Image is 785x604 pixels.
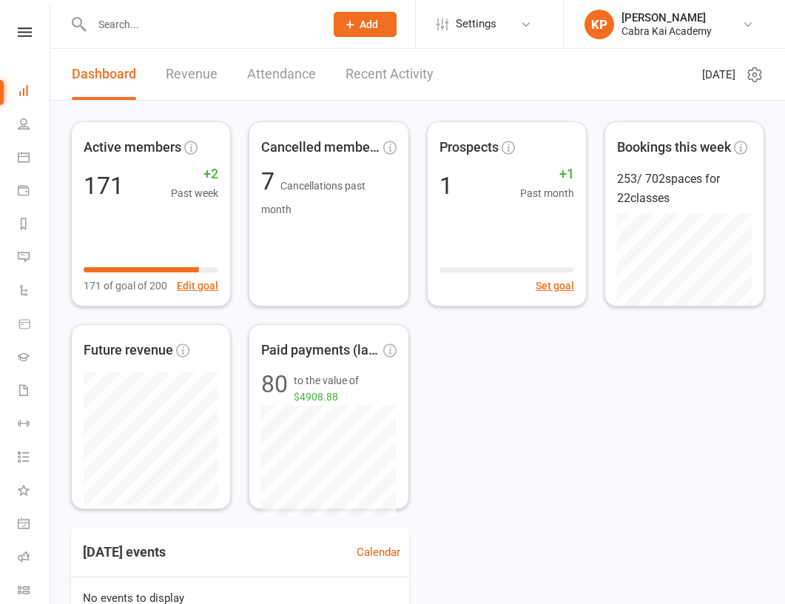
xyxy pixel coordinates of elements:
[177,278,218,294] button: Edit goal
[439,174,453,198] div: 1
[18,309,51,342] a: Product Sales
[520,185,574,201] span: Past month
[18,175,51,209] a: Payments
[261,137,380,158] span: Cancelled members
[18,475,51,509] a: What's New
[18,542,51,575] a: Roll call kiosk mode
[171,185,218,201] span: Past week
[520,164,574,185] span: +1
[261,180,365,215] span: Cancellations past month
[536,278,574,294] button: Set goal
[18,109,51,142] a: People
[621,11,712,24] div: [PERSON_NAME]
[617,170,752,207] div: 253 / 702 spaces for 22 classes
[84,340,173,361] span: Future revenue
[84,137,181,158] span: Active members
[18,509,51,542] a: General attendance kiosk mode
[702,66,735,84] span: [DATE]
[261,372,288,406] div: 80
[166,49,218,100] a: Revenue
[72,49,136,100] a: Dashboard
[334,12,397,37] button: Add
[617,137,731,158] span: Bookings this week
[247,49,316,100] a: Attendance
[84,174,124,198] div: 171
[456,7,496,41] span: Settings
[171,164,218,185] span: +2
[360,19,378,30] span: Add
[84,278,167,294] span: 171 of goal of 200
[18,75,51,109] a: Dashboard
[346,49,434,100] a: Recent Activity
[261,340,380,361] span: Paid payments (last 7d)
[87,14,314,35] input: Search...
[18,142,51,175] a: Calendar
[439,137,499,158] span: Prospects
[294,372,396,406] span: to the value of
[261,167,280,195] span: 7
[18,209,51,242] a: Reports
[71,539,178,566] h3: [DATE] events
[357,543,400,561] a: Calendar
[621,24,712,38] div: Cabra Kai Academy
[294,391,338,403] span: $4908.88
[584,10,614,39] div: KP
